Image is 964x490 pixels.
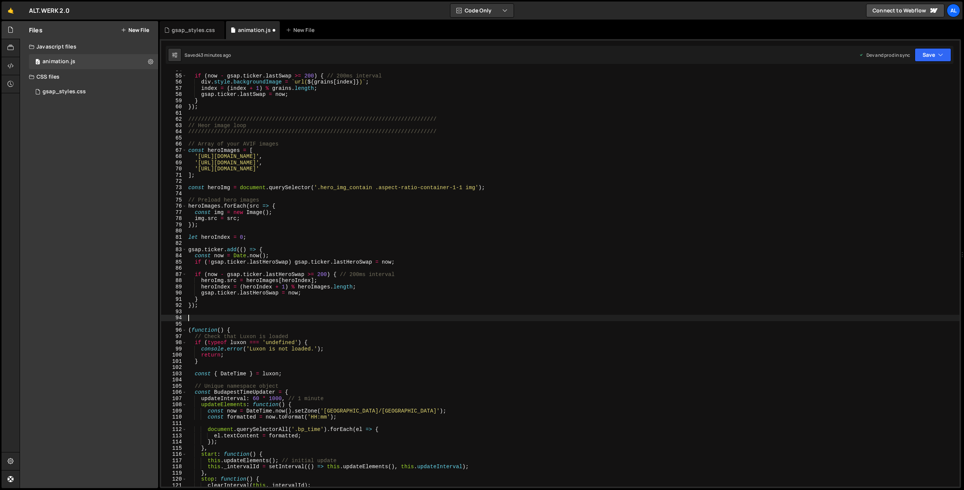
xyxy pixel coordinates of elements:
div: 91 [161,296,187,303]
div: 82 [161,240,187,247]
div: 121 [161,482,187,489]
div: 64 [161,129,187,135]
div: 95 [161,321,187,328]
div: 71 [161,172,187,179]
div: 112 [161,426,187,433]
div: 84 [161,253,187,259]
div: 99 [161,346,187,352]
a: Connect to Webflow [866,4,944,17]
div: 55 [161,73,187,79]
button: New File [121,27,149,33]
div: 120 [161,476,187,482]
div: 97 [161,334,187,340]
div: 59 [161,98,187,104]
div: ALT.WERK 2.0 [29,6,70,15]
div: 109 [161,408,187,414]
div: 116 [161,451,187,458]
div: 90 [161,290,187,296]
div: 83 [161,247,187,253]
div: 62 [161,116,187,123]
div: 67 [161,147,187,154]
div: 106 [161,389,187,396]
div: 89 [161,284,187,290]
button: Code Only [450,4,514,17]
div: 75 [161,197,187,203]
div: 72 [161,178,187,185]
div: 119 [161,470,187,476]
div: 100 [161,352,187,358]
div: 70 [161,166,187,172]
span: 0 [35,59,40,65]
div: 76 [161,203,187,209]
div: 61 [161,110,187,117]
h2: Files [29,26,43,34]
div: 87 [161,272,187,278]
div: 60 [161,104,187,110]
div: 69 [161,160,187,166]
a: 🤙 [2,2,20,20]
div: 73 [161,185,187,191]
div: animation.js [43,58,75,65]
div: 105 [161,383,187,390]
div: 68 [161,153,187,160]
div: gsap_styles.css [172,26,215,34]
div: 111 [161,420,187,427]
div: 115 [161,445,187,452]
div: Javascript files [20,39,158,54]
div: 104 [161,377,187,383]
div: 79 [161,222,187,228]
div: Dev and prod in sync [859,52,910,58]
div: 85 [161,259,187,265]
div: 81 [161,234,187,241]
div: 117 [161,458,187,464]
div: CSS files [20,69,158,84]
div: New File [286,26,317,34]
div: 118 [161,464,187,470]
div: 80 [161,228,187,234]
div: 103 [161,371,187,377]
div: 58 [161,91,187,98]
a: AL [947,4,960,17]
div: 96 [161,327,187,334]
div: 56 [161,79,187,85]
div: 110 [161,414,187,420]
div: 102 [161,364,187,371]
div: animation.js [238,26,271,34]
div: 113 [161,433,187,439]
div: 94 [161,315,187,321]
div: 107 [161,396,187,402]
div: 92 [161,302,187,309]
div: 65 [161,135,187,141]
div: 93 [161,309,187,315]
div: 114 [161,439,187,445]
div: 63 [161,123,187,129]
div: 101 [161,358,187,365]
div: 74 [161,191,187,197]
div: 86 [161,265,187,272]
div: 77 [161,209,187,216]
div: 88 [161,278,187,284]
div: gsap_styles.css [43,88,86,95]
div: Saved [185,52,231,58]
div: 78 [161,215,187,222]
div: 98 [161,340,187,346]
div: 66 [161,141,187,147]
div: 14912/38821.js [29,54,158,69]
div: 43 minutes ago [198,52,231,58]
div: 14912/40509.css [29,84,158,99]
button: Save [915,48,951,62]
div: 108 [161,402,187,408]
div: 57 [161,85,187,92]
